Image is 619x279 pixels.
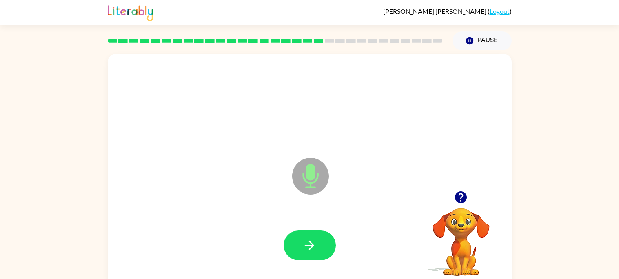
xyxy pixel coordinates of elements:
video: Your browser must support playing .mp4 files to use Literably. Please try using another browser. [420,195,502,277]
a: Logout [490,7,510,15]
button: Pause [453,31,512,50]
img: Literably [108,3,153,21]
span: [PERSON_NAME] [PERSON_NAME] [383,7,488,15]
div: ( ) [383,7,512,15]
